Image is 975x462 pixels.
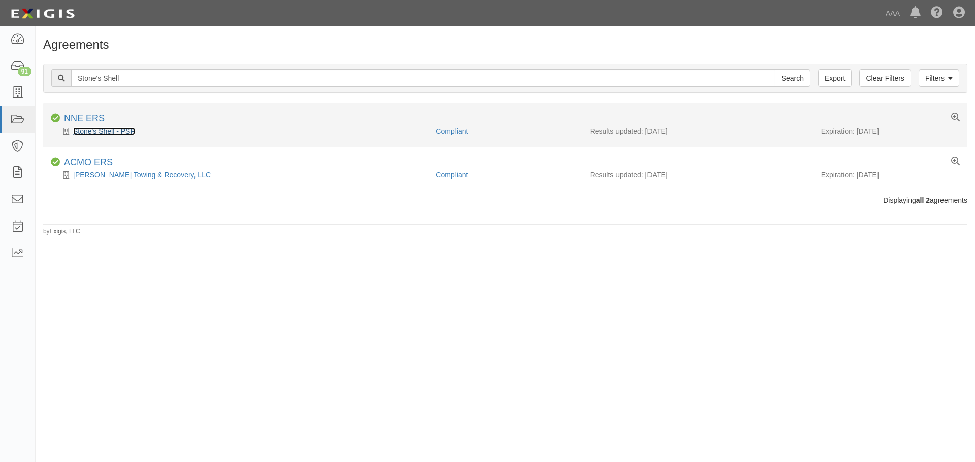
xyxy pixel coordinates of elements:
[821,170,960,180] div: Expiration: [DATE]
[590,126,806,136] div: Results updated: [DATE]
[951,113,960,122] a: View results summary
[916,196,930,204] b: all 2
[64,157,113,167] a: ACMO ERS
[73,127,135,135] a: Stone's Shell - PSP
[73,171,211,179] a: [PERSON_NAME] Towing & Recovery, LLC
[8,5,78,23] img: logo-5460c22ac91f19d4615b14bd174203de0afe785f0fc80cf4dbbc73dc1793850b.png
[43,227,80,236] small: by
[36,195,975,205] div: Displaying agreements
[51,170,428,180] div: Shelton's Towing & Recovery, LLC
[18,67,31,76] div: 91
[51,158,60,167] i: Compliant
[590,170,806,180] div: Results updated: [DATE]
[821,126,960,136] div: Expiration: [DATE]
[859,69,911,87] a: Clear Filters
[51,126,428,136] div: Stone's Shell - PSP
[436,127,468,135] a: Compliant
[64,113,105,123] a: NNE ERS
[881,3,905,23] a: AAA
[51,114,60,123] i: Compliant
[919,69,959,87] a: Filters
[43,38,967,51] h1: Agreements
[71,69,775,87] input: Search
[64,157,113,168] div: ACMO ERS
[50,228,80,235] a: Exigis, LLC
[951,157,960,166] a: View results summary
[931,7,943,19] i: Help Center - Complianz
[818,69,852,87] a: Export
[64,113,105,124] div: NNE ERS
[775,69,810,87] input: Search
[436,171,468,179] a: Compliant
